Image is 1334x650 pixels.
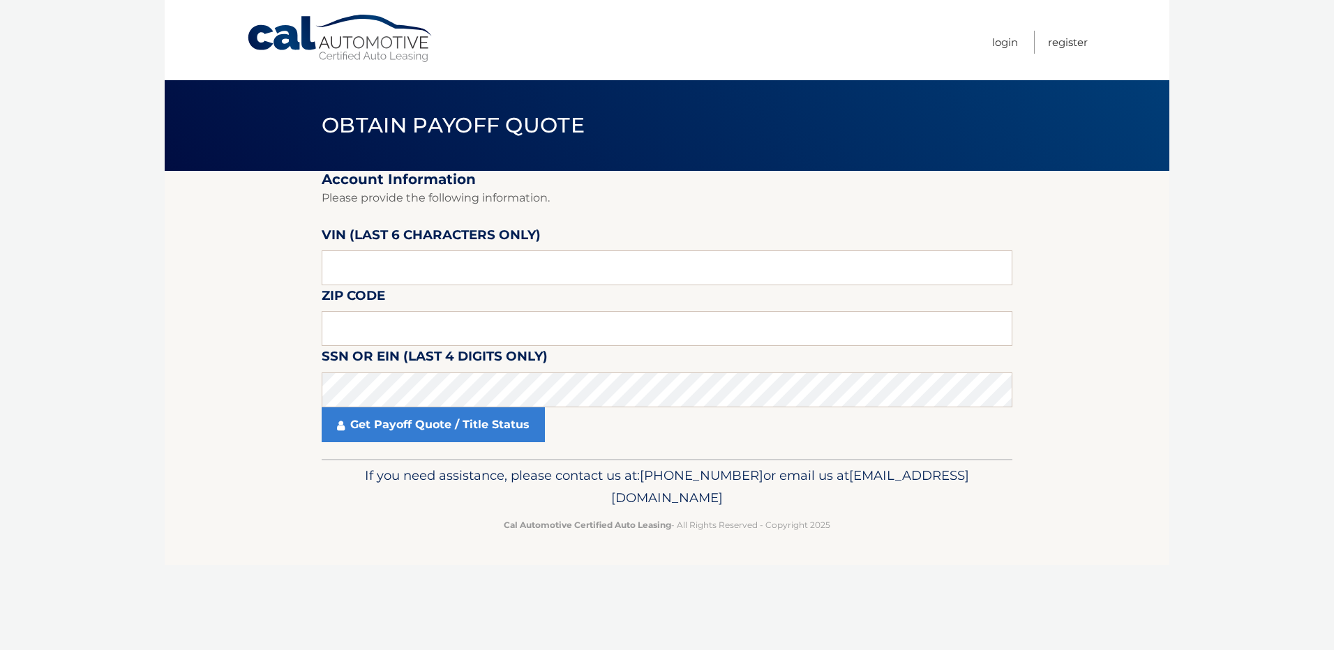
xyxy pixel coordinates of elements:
a: Login [992,31,1018,54]
a: Cal Automotive [246,14,435,63]
p: - All Rights Reserved - Copyright 2025 [331,517,1003,532]
span: Obtain Payoff Quote [322,112,585,138]
p: Please provide the following information. [322,188,1012,208]
label: SSN or EIN (last 4 digits only) [322,346,548,372]
label: Zip Code [322,285,385,311]
a: Get Payoff Quote / Title Status [322,407,545,442]
p: If you need assistance, please contact us at: or email us at [331,464,1003,509]
a: Register [1048,31,1088,54]
label: VIN (last 6 characters only) [322,225,541,250]
strong: Cal Automotive Certified Auto Leasing [504,520,671,530]
h2: Account Information [322,171,1012,188]
span: [PHONE_NUMBER] [640,467,763,483]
